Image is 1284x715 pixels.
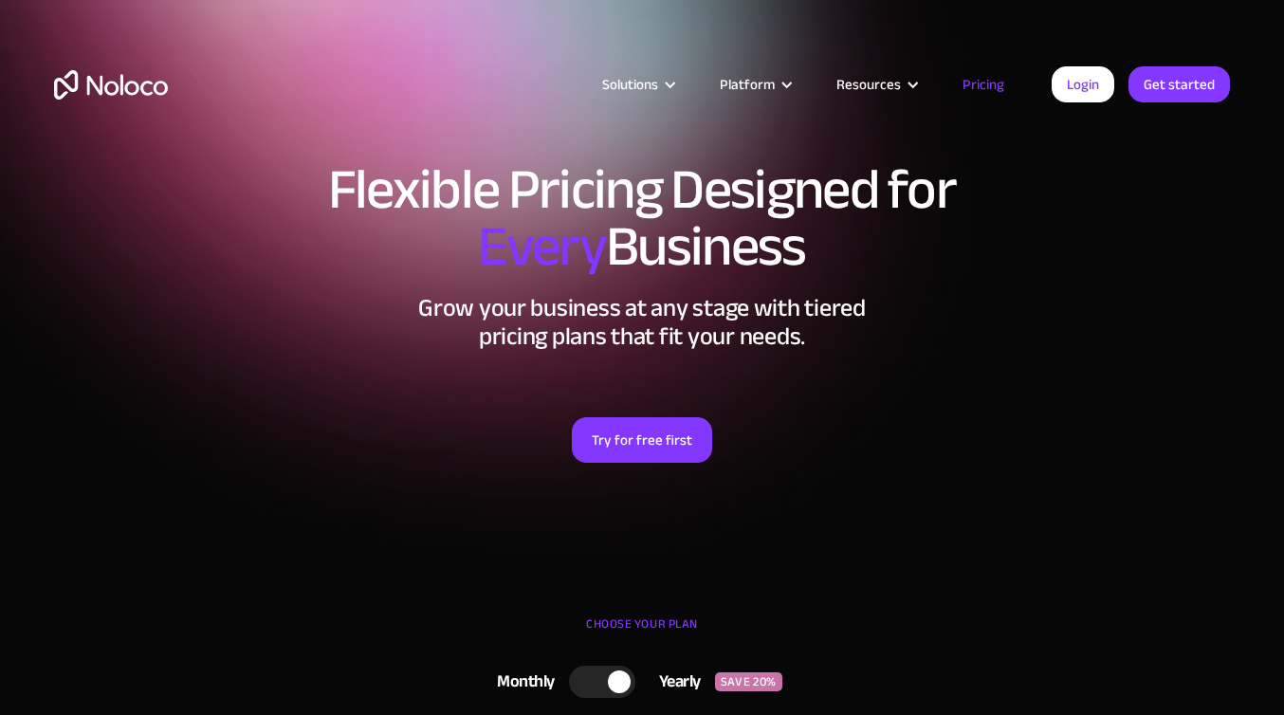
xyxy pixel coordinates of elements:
h2: Grow your business at any stage with tiered pricing plans that fit your needs. [54,294,1230,351]
div: Solutions [602,72,658,97]
div: Monthly [473,668,569,696]
a: Login [1052,66,1114,102]
div: SAVE 20% [715,672,782,691]
div: Platform [696,72,813,97]
div: CHOOSE YOUR PLAN [54,610,1230,657]
h1: Flexible Pricing Designed for Business [54,161,1230,275]
a: Get started [1128,66,1230,102]
div: Solutions [578,72,696,97]
a: Pricing [939,72,1028,97]
div: Resources [836,72,901,97]
span: Every [478,193,606,300]
a: Try for free first [572,417,712,463]
a: home [54,70,168,100]
div: Resources [813,72,939,97]
div: Yearly [635,668,715,696]
div: Platform [720,72,775,97]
